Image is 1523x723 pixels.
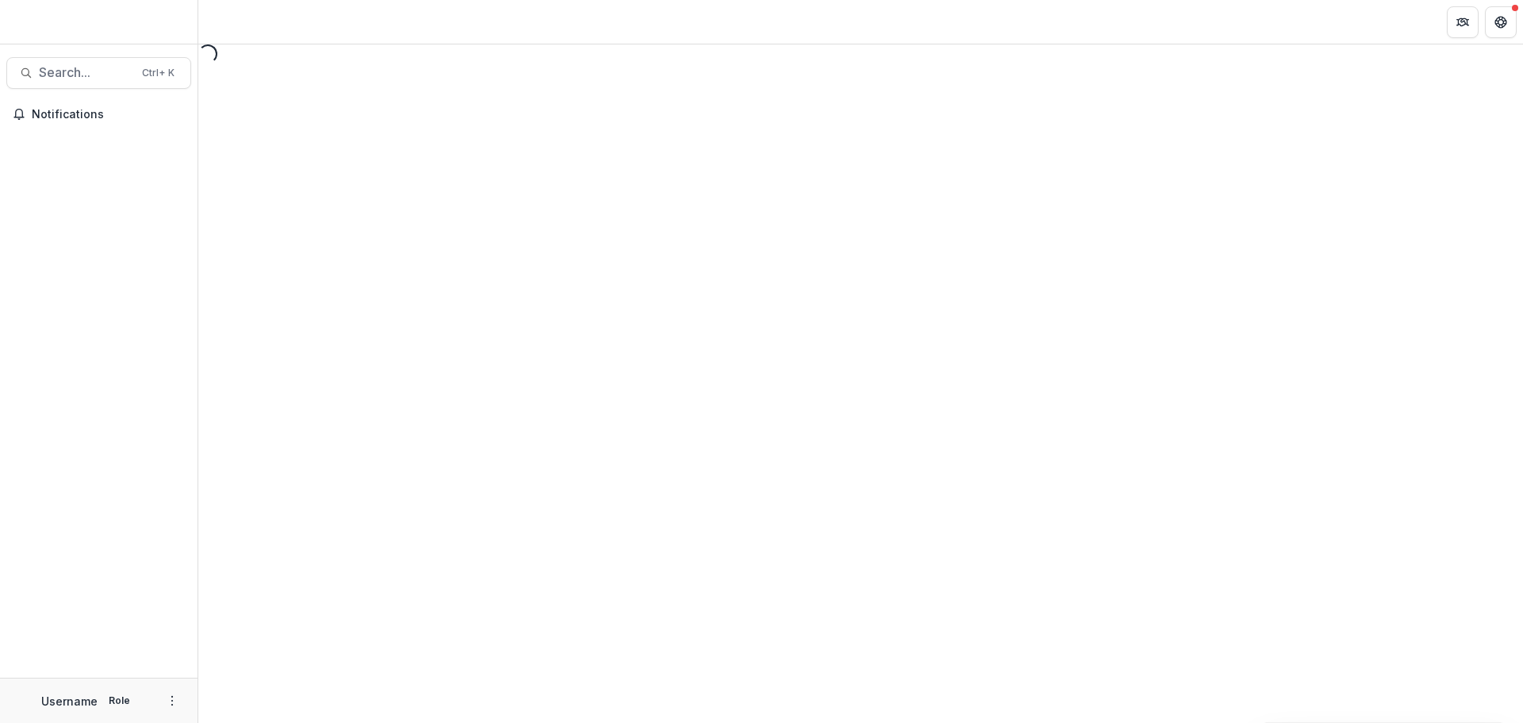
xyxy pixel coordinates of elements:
span: Search... [39,65,132,80]
div: Ctrl + K [139,64,178,82]
button: Search... [6,57,191,89]
p: Role [104,694,135,708]
button: Get Help [1485,6,1517,38]
button: More [163,691,182,710]
span: Notifications [32,108,185,121]
button: Notifications [6,102,191,127]
p: Username [41,693,98,710]
button: Partners [1447,6,1479,38]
